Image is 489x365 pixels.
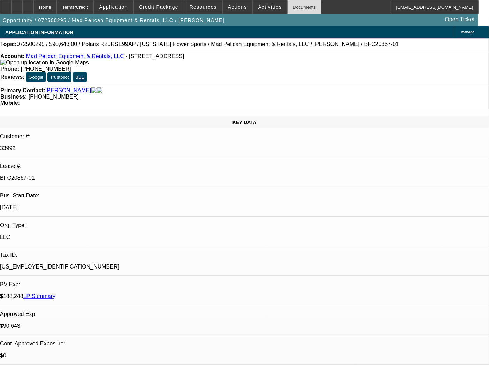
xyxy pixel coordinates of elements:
span: Resources [190,4,217,10]
strong: Reviews: [0,74,24,80]
strong: Account: [0,53,24,59]
span: APPLICATION INFORMATION [5,30,73,35]
strong: Mobile: [0,100,20,106]
span: Opportunity / 072500295 / Mad Pelican Equipment & Rentals, LLC / [PERSON_NAME] [3,17,224,23]
a: LP Summary [23,293,55,299]
button: Resources [184,0,222,14]
button: Google [26,72,46,82]
button: Trustpilot [47,72,71,82]
strong: Business: [0,94,27,100]
a: [PERSON_NAME] [45,87,91,94]
button: Actions [223,0,252,14]
a: Mad Pelican Equipment & Rentals, LLC [26,53,124,59]
button: BBB [73,72,87,82]
button: Application [94,0,133,14]
span: Actions [228,4,247,10]
button: Credit Package [134,0,184,14]
button: Activities [253,0,287,14]
span: Manage [461,30,474,34]
span: Activities [258,4,282,10]
span: [PHONE_NUMBER] [21,66,71,72]
strong: Topic: [0,41,17,47]
a: View Google Maps [0,60,89,65]
span: KEY DATA [232,119,257,125]
strong: Phone: [0,66,19,72]
span: Credit Package [139,4,178,10]
img: facebook-icon.png [91,87,97,94]
span: - [STREET_ADDRESS] [125,53,184,59]
a: Open Ticket [442,14,477,25]
span: [PHONE_NUMBER] [29,94,79,100]
img: Open up location in Google Maps [0,60,89,66]
img: linkedin-icon.png [97,87,102,94]
span: Application [99,4,128,10]
span: 072500295 / $90,643.00 / Polaris R25RSE99AP / [US_STATE] Power Sports / Mad Pelican Equipment & R... [17,41,399,47]
strong: Primary Contact: [0,87,45,94]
